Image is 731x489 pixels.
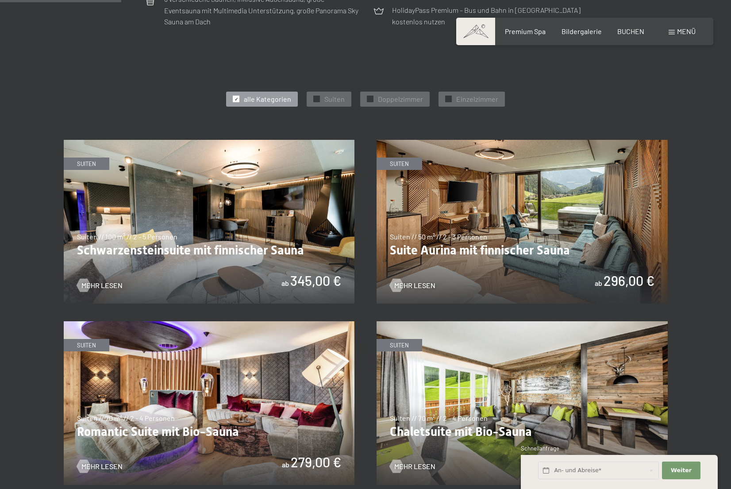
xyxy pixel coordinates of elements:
span: alle Kategorien [244,94,291,104]
span: Menü [677,27,696,35]
span: ✓ [315,96,319,102]
a: Romantic Suite mit Bio-Sauna [64,322,355,327]
a: Mehr Lesen [390,462,435,471]
span: Mehr Lesen [394,281,435,290]
button: Weiter [662,462,700,480]
span: Mehr Lesen [81,462,123,471]
span: Suiten [324,94,345,104]
a: BUCHEN [617,27,644,35]
span: Einzelzimmer [456,94,498,104]
img: Schwarzensteinsuite mit finnischer Sauna [64,140,355,304]
img: Romantic Suite mit Bio-Sauna [64,321,355,485]
span: Schnellanfrage [521,445,559,452]
span: Doppelzimmer [378,94,423,104]
a: Suite Aurina mit finnischer Sauna [377,140,668,146]
a: Schwarzensteinsuite mit finnischer Sauna [64,140,355,146]
a: Mehr Lesen [390,281,435,290]
span: ✓ [447,96,450,102]
a: Chaletsuite mit Bio-Sauna [377,322,668,327]
span: Mehr Lesen [81,281,123,290]
a: Bildergalerie [562,27,602,35]
img: Suite Aurina mit finnischer Sauna [377,140,668,304]
span: Weiter [671,466,692,474]
a: Mehr Lesen [77,462,123,471]
span: Mehr Lesen [394,462,435,471]
p: HolidayPass Premium – Bus und Bahn in [GEOGRAPHIC_DATA] kostenlos nutzen [392,4,587,27]
span: ✓ [235,96,238,102]
span: ✓ [369,96,372,102]
a: Mehr Lesen [77,281,123,290]
a: Premium Spa [505,27,546,35]
img: Chaletsuite mit Bio-Sauna [377,321,668,485]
